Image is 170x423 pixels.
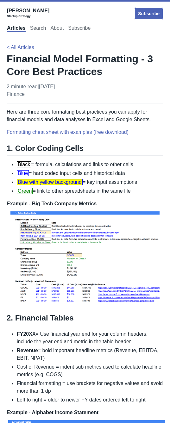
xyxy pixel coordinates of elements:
span: Blue [17,170,29,176]
strong: Revenue [17,348,38,353]
li: = Use financial year end for your column headers, include the year end and metric in the table he... [17,330,163,345]
a: About [50,25,64,32]
a: [PERSON_NAME]Startup Strategy [7,6,49,18]
div: Startup Strategy [7,14,49,18]
li: = link to other spreadsheets in the same file [17,187,163,195]
strong: Example - Alphabet Income Statement [7,410,98,415]
a: Subscribe [68,25,91,32]
li: Left to right = older to newer FY dates ordered left to right [17,396,163,404]
a: Articles [7,25,26,32]
li: = formula, calculations and links to other cells [17,161,163,168]
strong: FY20XX [17,331,36,337]
li: = hard coded input cells and historical data [17,170,163,177]
span: Black [17,161,31,167]
a: Subscribe [134,7,163,20]
a: finance [7,91,25,97]
h1: Financial Model Formatting - 3 Core Best Practices [7,53,163,78]
p: 2 minute read | [DATE] [7,83,55,98]
span: Green [17,188,33,194]
span: [PERSON_NAME] [7,8,49,13]
li: Cost of Revenue = indent sub metrics used to calculate headline metrics (e.g. COGS) [17,363,163,378]
h2: 1. Color Coding Cells [7,144,163,156]
li: = key input assumptions [17,178,163,186]
li: = bold important headline metrics (Revenue, EBITDA, EBIT, NPAT) [17,347,163,362]
a: Search [30,25,46,32]
p: Here are three core formatting best practices you can apply for financial models and data analyse... [7,108,163,123]
span: Blue with yellow background [17,179,83,185]
a: Formatting cheat sheet with examples (free download) [7,129,129,135]
h2: 2. Financial Tables [7,313,163,325]
img: COLORCODE [9,208,161,306]
li: Financial formatting = use brackets for negative values and avoid more than 1 dp [17,380,163,395]
strong: Example - Big Tech Company Metrics [7,201,97,206]
a: < All Articles [7,45,34,50]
